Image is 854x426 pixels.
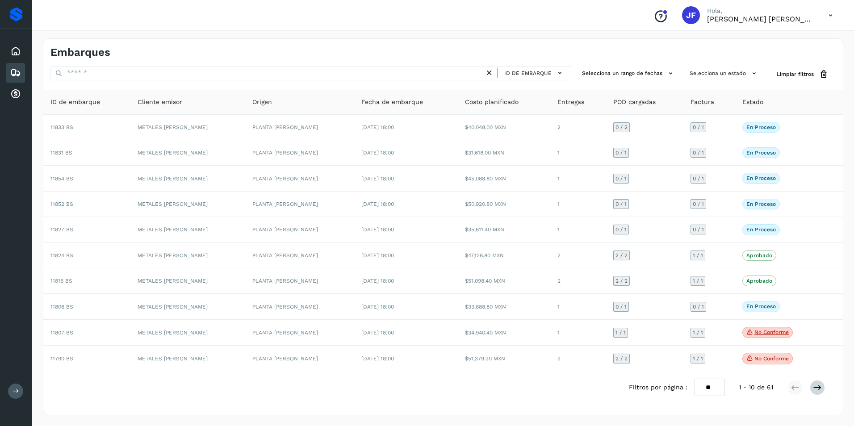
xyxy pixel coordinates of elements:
[686,66,762,81] button: Selecciona un estado
[746,124,776,130] p: En proceso
[746,201,776,207] p: En proceso
[550,243,606,268] td: 2
[615,227,627,232] span: 0 / 1
[130,115,245,140] td: METALES [PERSON_NAME]
[613,97,656,107] span: POD cargadas
[550,192,606,217] td: 1
[245,294,354,319] td: PLANTA [PERSON_NAME]
[458,217,550,242] td: $35,611.40 MXN
[504,69,552,77] span: ID de embarque
[245,115,354,140] td: PLANTA [PERSON_NAME]
[50,304,73,310] span: 11806 BS
[770,66,836,83] button: Limpiar filtros
[707,15,814,23] p: JOSE FUENTES HERNANDEZ
[245,192,354,217] td: PLANTA [PERSON_NAME]
[615,150,627,155] span: 0 / 1
[361,175,394,182] span: [DATE] 18:00
[465,97,519,107] span: Costo planificado
[615,356,628,361] span: 2 / 2
[252,97,272,107] span: Origen
[50,175,73,182] span: 11854 BS
[245,268,354,294] td: PLANTA [PERSON_NAME]
[458,192,550,217] td: $50,920.80 MXN
[550,320,606,346] td: 1
[361,201,394,207] span: [DATE] 18:00
[550,268,606,294] td: 2
[6,84,25,104] div: Cuentas por cobrar
[746,175,776,181] p: En proceso
[458,243,550,268] td: $47,128.80 MXN
[693,227,704,232] span: 0 / 1
[691,97,714,107] span: Factura
[50,150,72,156] span: 11831 BS
[6,63,25,83] div: Embarques
[50,252,73,259] span: 11824 BS
[754,329,789,335] p: No conforme
[777,70,814,78] span: Limpiar filtros
[50,124,73,130] span: 11833 BS
[361,97,423,107] span: Fecha de embarque
[50,278,72,284] span: 11816 BS
[502,67,567,79] button: ID de embarque
[458,346,550,372] td: $51,379.20 MXN
[458,268,550,294] td: $51,098.40 MXN
[458,294,550,319] td: $33,888.80 MXN
[130,320,245,346] td: METALES [PERSON_NAME]
[138,97,182,107] span: Cliente emisor
[578,66,679,81] button: Selecciona un rango de fechas
[615,125,628,130] span: 0 / 2
[615,176,627,181] span: 0 / 1
[361,124,394,130] span: [DATE] 18:00
[693,176,704,181] span: 0 / 1
[746,303,776,309] p: En proceso
[458,320,550,346] td: $34,940.40 MXN
[50,226,73,233] span: 11827 BS
[130,140,245,166] td: METALES [PERSON_NAME]
[361,278,394,284] span: [DATE] 18:00
[50,46,110,59] h4: Embarques
[707,7,814,15] p: Hola,
[50,355,73,362] span: 11790 BS
[245,217,354,242] td: PLANTA [PERSON_NAME]
[130,217,245,242] td: METALES [PERSON_NAME]
[130,346,245,372] td: METALES [PERSON_NAME]
[50,201,73,207] span: 11852 BS
[615,253,628,258] span: 2 / 2
[746,252,772,259] p: Aprobado
[693,356,703,361] span: 1 / 1
[245,140,354,166] td: PLANTA [PERSON_NAME]
[245,320,354,346] td: PLANTA [PERSON_NAME]
[550,346,606,372] td: 2
[50,330,73,336] span: 11807 BS
[739,383,773,392] span: 1 - 10 de 61
[50,97,100,107] span: ID de embarque
[746,150,776,156] p: En proceso
[130,192,245,217] td: METALES [PERSON_NAME]
[130,294,245,319] td: METALES [PERSON_NAME]
[130,166,245,191] td: METALES [PERSON_NAME]
[615,278,628,284] span: 2 / 2
[550,217,606,242] td: 1
[629,383,687,392] span: Filtros por página :
[693,330,703,335] span: 1 / 1
[550,294,606,319] td: 1
[615,304,627,309] span: 0 / 1
[361,330,394,336] span: [DATE] 18:00
[361,304,394,310] span: [DATE] 18:00
[361,226,394,233] span: [DATE] 18:00
[458,115,550,140] td: $40,048.00 MXN
[550,115,606,140] td: 2
[130,268,245,294] td: METALES [PERSON_NAME]
[746,226,776,233] p: En proceso
[746,278,772,284] p: Aprobado
[693,150,704,155] span: 0 / 1
[693,278,703,284] span: 1 / 1
[742,97,763,107] span: Estado
[361,150,394,156] span: [DATE] 18:00
[6,42,25,61] div: Inicio
[458,166,550,191] td: $45,088.80 MXN
[557,97,584,107] span: Entregas
[245,166,354,191] td: PLANTA [PERSON_NAME]
[245,243,354,268] td: PLANTA [PERSON_NAME]
[693,253,703,258] span: 1 / 1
